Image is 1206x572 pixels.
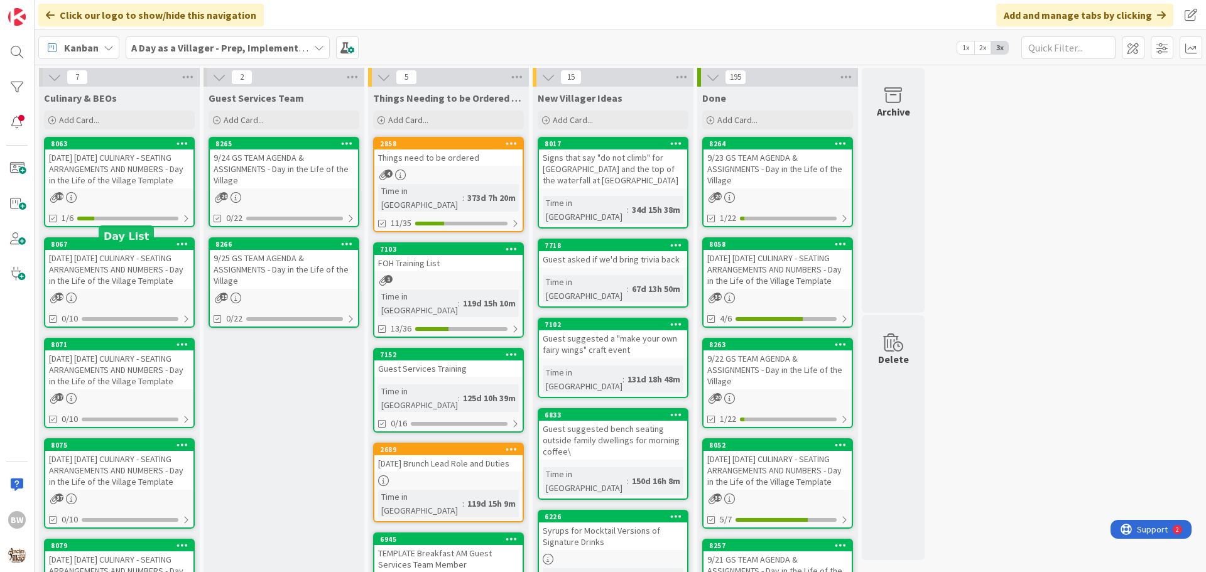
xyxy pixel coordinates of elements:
[374,444,523,455] div: 2689
[384,170,393,178] span: 4
[703,451,852,490] div: [DATE] [DATE] CULINARY - SEATING ARRANGEMENTS AND NUMBERS - Day in the Life of the Village Template
[539,409,687,460] div: 6833Guest suggested bench seating outside family dwellings for morning coffee\
[545,512,687,521] div: 6226
[391,322,411,335] span: 13/36
[231,70,253,85] span: 2
[220,293,228,301] span: 19
[702,438,853,529] a: 8052[DATE] [DATE] CULINARY - SEATING ARRANGEMENTS AND NUMBERS - Day in the Life of the Village Te...
[55,494,63,502] span: 37
[131,41,356,54] b: A Day as a Villager - Prep, Implement and Execute
[703,239,852,250] div: 8058
[374,244,523,271] div: 7103FOH Training List
[388,114,428,126] span: Add Card...
[378,184,462,212] div: Time in [GEOGRAPHIC_DATA]
[209,237,359,328] a: 82669/25 GS TEAM AGENDA & ASSIGNMENTS - Day in the Life of the Village0/22
[45,339,193,389] div: 8071[DATE] [DATE] CULINARY - SEATING ARRANGEMENTS AND NUMBERS - Day in the Life of the Village Te...
[460,296,519,310] div: 119d 15h 10m
[462,497,464,510] span: :
[709,441,852,450] div: 8052
[703,350,852,389] div: 9/22 GS TEAM AGENDA & ASSIGNMENTS - Day in the Life of the Village
[374,360,523,377] div: Guest Services Training
[26,2,57,17] span: Support
[543,196,627,224] div: Time in [GEOGRAPHIC_DATA]
[703,138,852,149] div: 8264
[210,239,358,289] div: 82669/25 GS TEAM AGENDA & ASSIGNMENTS - Day in the Life of the Village
[215,139,358,148] div: 8265
[224,114,264,126] span: Add Card...
[539,522,687,550] div: Syrups for Mocktail Versions of Signature Drinks
[45,250,193,289] div: [DATE] [DATE] CULINARY - SEATING ARRANGEMENTS AND NUMBERS - Day in the Life of the Village Template
[539,319,687,358] div: 7102Guest suggested a "make your own fairy wings" craft event
[629,203,683,217] div: 34d 15h 38m
[210,138,358,149] div: 8265
[55,293,63,301] span: 39
[378,384,458,412] div: Time in [GEOGRAPHIC_DATA]
[51,139,193,148] div: 8063
[539,511,687,522] div: 6226
[460,391,519,405] div: 125d 10h 39m
[391,417,407,430] span: 0/16
[374,244,523,255] div: 7103
[380,245,523,254] div: 7103
[45,540,193,551] div: 8079
[62,413,78,426] span: 0/10
[629,474,683,488] div: 150d 16h 8m
[209,92,304,104] span: Guest Services Team
[539,138,687,149] div: 8017
[703,250,852,289] div: [DATE] [DATE] CULINARY - SEATING ARRANGEMENTS AND NUMBERS - Day in the Life of the Village Template
[538,408,688,500] a: 6833Guest suggested bench seating outside family dwellings for morning coffee\Time in [GEOGRAPHIC...
[545,320,687,329] div: 7102
[226,212,242,225] span: 0/22
[51,340,193,349] div: 8071
[210,138,358,188] div: 82659/24 GS TEAM AGENDA & ASSIGNMENTS - Day in the Life of the Village
[210,149,358,188] div: 9/24 GS TEAM AGENDA & ASSIGNMENTS - Day in the Life of the Village
[717,114,758,126] span: Add Card...
[703,540,852,551] div: 8257
[374,444,523,472] div: 2689[DATE] Brunch Lead Role and Duties
[545,139,687,148] div: 8017
[543,365,622,393] div: Time in [GEOGRAPHIC_DATA]
[62,212,73,225] span: 1/6
[627,282,629,296] span: :
[543,275,627,303] div: Time in [GEOGRAPHIC_DATA]
[624,372,683,386] div: 131d 18h 48m
[210,250,358,289] div: 9/25 GS TEAM AGENDA & ASSIGNMENTS - Day in the Life of the Village
[45,239,193,250] div: 8067
[539,251,687,267] div: Guest asked if we'd bring trivia back
[458,391,460,405] span: :
[539,149,687,188] div: Signs that say "do not climb" for [GEOGRAPHIC_DATA] and the top of the waterfall at [GEOGRAPHIC_D...
[62,513,78,526] span: 0/10
[391,217,411,230] span: 11/35
[373,92,524,104] span: Things Needing to be Ordered - PUT IN CARD, Don't make new card
[560,70,582,85] span: 15
[720,413,736,426] span: 1/22
[702,137,853,227] a: 82649/23 GS TEAM AGENDA & ASSIGNMENTS - Day in the Life of the Village1/22
[538,318,688,398] a: 7102Guest suggested a "make your own fairy wings" craft eventTime in [GEOGRAPHIC_DATA]:131d 18h 48m
[374,138,523,166] div: 2858Things need to be ordered
[720,312,732,325] span: 4/6
[45,451,193,490] div: [DATE] [DATE] CULINARY - SEATING ARRANGEMENTS AND NUMBERS - Day in the Life of the Village Template
[622,372,624,386] span: :
[44,438,195,529] a: 8075[DATE] [DATE] CULINARY - SEATING ARRANGEMENTS AND NUMBERS - Day in the Life of the Village Te...
[45,138,193,188] div: 8063[DATE] [DATE] CULINARY - SEATING ARRANGEMENTS AND NUMBERS - Day in the Life of the Village Te...
[380,445,523,454] div: 2689
[8,8,26,26] img: Visit kanbanzone.com
[464,497,519,510] div: 119d 15h 9m
[45,440,193,490] div: 8075[DATE] [DATE] CULINARY - SEATING ARRANGEMENTS AND NUMBERS - Day in the Life of the Village Te...
[702,338,853,428] a: 82639/22 GS TEAM AGENDA & ASSIGNMENTS - Day in the Life of the Village1/22
[991,41,1008,54] span: 3x
[878,352,909,367] div: Delete
[45,339,193,350] div: 8071
[539,240,687,267] div: 7718Guest asked if we'd bring trivia back
[59,114,99,126] span: Add Card...
[44,137,195,227] a: 8063[DATE] [DATE] CULINARY - SEATING ARRANGEMENTS AND NUMBERS - Day in the Life of the Village Te...
[709,340,852,349] div: 8263
[67,70,88,85] span: 7
[702,92,726,104] span: Done
[720,212,736,225] span: 1/22
[44,237,195,328] a: 8067[DATE] [DATE] CULINARY - SEATING ARRANGEMENTS AND NUMBERS - Day in the Life of the Village Te...
[209,137,359,227] a: 82659/24 GS TEAM AGENDA & ASSIGNMENTS - Day in the Life of the Village0/22
[543,467,627,495] div: Time in [GEOGRAPHIC_DATA]
[45,440,193,451] div: 8075
[226,312,242,325] span: 0/22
